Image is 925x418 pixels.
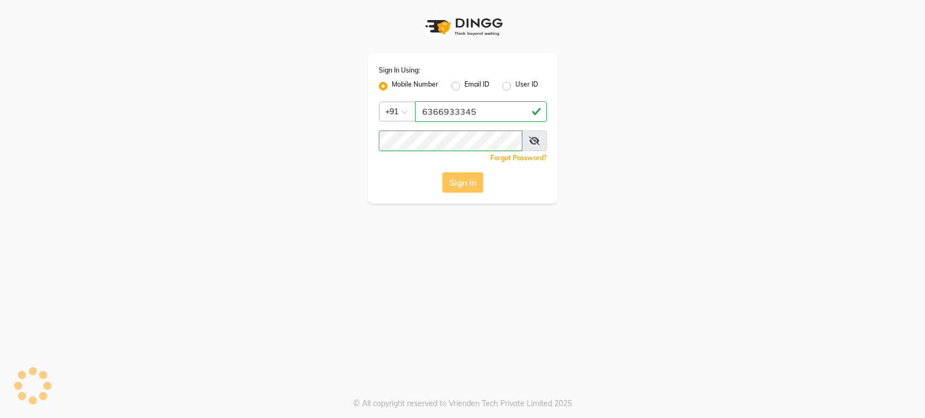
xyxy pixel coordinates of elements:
[415,101,547,122] input: Username
[490,154,547,162] a: Forgot Password?
[392,80,438,93] label: Mobile Number
[419,11,506,43] img: logo1.svg
[379,66,420,75] label: Sign In Using:
[379,130,522,151] input: Username
[464,80,489,93] label: Email ID
[515,80,538,93] label: User ID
